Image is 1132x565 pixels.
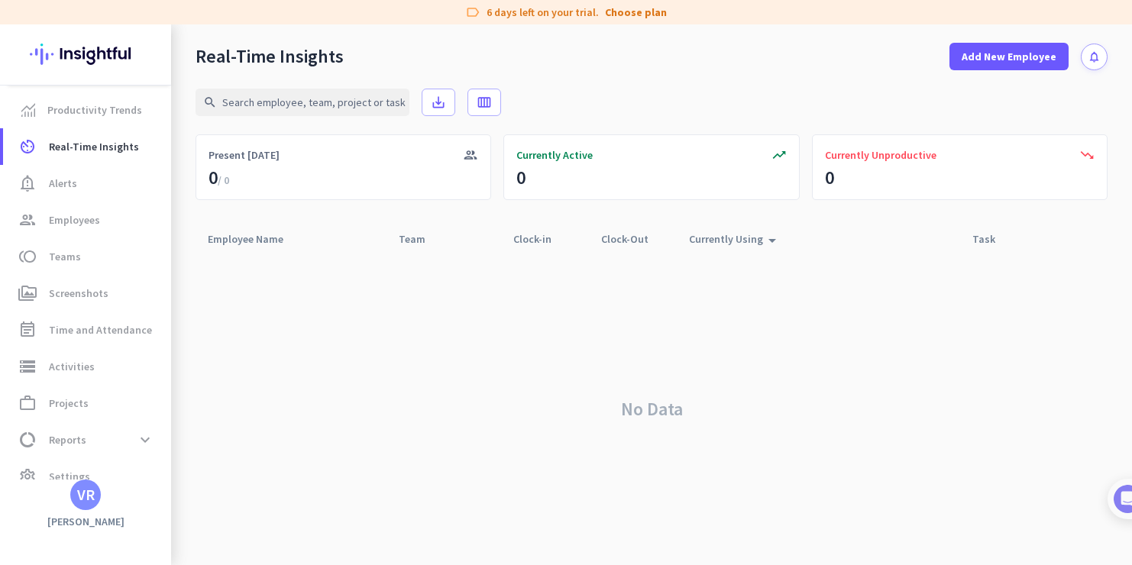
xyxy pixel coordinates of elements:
[516,147,593,163] span: Currently Active
[3,348,171,385] a: storageActivities
[399,228,444,250] div: Team
[21,103,35,117] img: menu-item
[18,211,37,229] i: group
[208,228,302,250] div: Employee Name
[218,173,229,187] span: / 0
[1081,44,1108,70] button: notifications
[77,487,95,502] div: VR
[771,147,787,163] i: trending_up
[513,228,570,250] div: Clock-in
[467,89,501,116] button: calendar_view_week
[49,394,89,412] span: Projects
[196,253,1108,565] div: No Data
[196,89,409,116] input: Search employee, team, project or task
[3,458,171,495] a: settingsSettings
[431,95,446,110] i: save_alt
[18,431,37,449] i: data_usage
[465,5,480,20] i: label
[47,101,142,119] span: Productivity Trends
[972,228,1014,250] div: Task
[689,228,781,250] div: Currently Using
[3,238,171,275] a: tollTeams
[131,426,159,454] button: expand_more
[825,166,834,190] div: 0
[3,128,171,165] a: av_timerReal-Time Insights
[18,394,37,412] i: work_outline
[949,43,1069,70] button: Add New Employee
[3,165,171,202] a: notification_importantAlerts
[49,137,139,156] span: Real-Time Insights
[1088,50,1101,63] i: notifications
[49,431,86,449] span: Reports
[3,312,171,348] a: event_noteTime and Attendance
[196,45,344,68] div: Real-Time Insights
[30,24,141,84] img: Insightful logo
[49,211,100,229] span: Employees
[49,357,95,376] span: Activities
[605,5,667,20] a: Choose plan
[3,385,171,421] a: work_outlineProjects
[962,49,1056,64] span: Add New Employee
[763,231,781,250] i: arrow_drop_up
[463,147,478,163] i: group
[601,228,667,250] div: Clock-Out
[209,147,280,163] span: Present [DATE]
[18,467,37,486] i: settings
[18,284,37,302] i: perm_media
[203,95,217,109] i: search
[209,166,229,190] div: 0
[1079,147,1095,163] i: trending_down
[18,174,37,192] i: notification_important
[18,137,37,156] i: av_timer
[422,89,455,116] button: save_alt
[3,92,171,128] a: menu-itemProductivity Trends
[49,247,81,266] span: Teams
[49,174,77,192] span: Alerts
[825,147,936,163] span: Currently Unproductive
[477,95,492,110] i: calendar_view_week
[49,321,152,339] span: Time and Attendance
[3,275,171,312] a: perm_mediaScreenshots
[516,166,526,190] div: 0
[3,202,171,238] a: groupEmployees
[18,321,37,339] i: event_note
[3,421,171,458] a: data_usageReportsexpand_more
[49,467,90,486] span: Settings
[49,284,108,302] span: Screenshots
[18,247,37,266] i: toll
[18,357,37,376] i: storage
